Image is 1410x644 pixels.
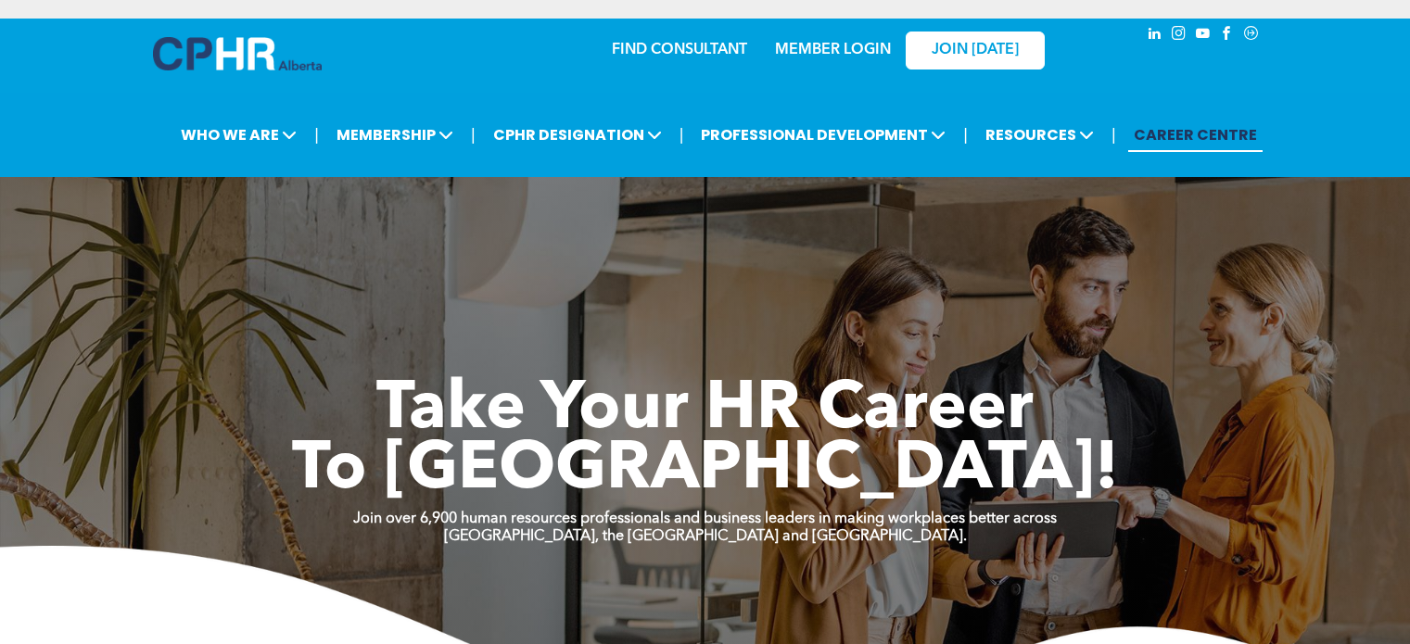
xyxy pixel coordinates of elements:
li: | [680,116,684,154]
a: instagram [1169,23,1189,48]
a: JOIN [DATE] [906,32,1045,69]
li: | [1111,116,1116,154]
span: RESOURCES [980,118,1099,152]
a: facebook [1217,23,1238,48]
span: CPHR DESIGNATION [488,118,667,152]
span: JOIN [DATE] [932,42,1019,59]
span: MEMBERSHIP [331,118,459,152]
span: Take Your HR Career [376,377,1034,444]
li: | [963,116,968,154]
a: FIND CONSULTANT [612,43,747,57]
li: | [314,116,319,154]
a: MEMBER LOGIN [775,43,891,57]
span: WHO WE ARE [175,118,302,152]
strong: [GEOGRAPHIC_DATA], the [GEOGRAPHIC_DATA] and [GEOGRAPHIC_DATA]. [444,529,967,544]
span: PROFESSIONAL DEVELOPMENT [695,118,951,152]
strong: Join over 6,900 human resources professionals and business leaders in making workplaces better ac... [353,511,1057,526]
img: A blue and white logo for cp alberta [153,37,322,70]
a: youtube [1193,23,1213,48]
a: Social network [1241,23,1262,48]
a: linkedin [1145,23,1165,48]
span: To [GEOGRAPHIC_DATA]! [292,437,1119,504]
li: | [471,116,476,154]
a: CAREER CENTRE [1128,118,1263,152]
